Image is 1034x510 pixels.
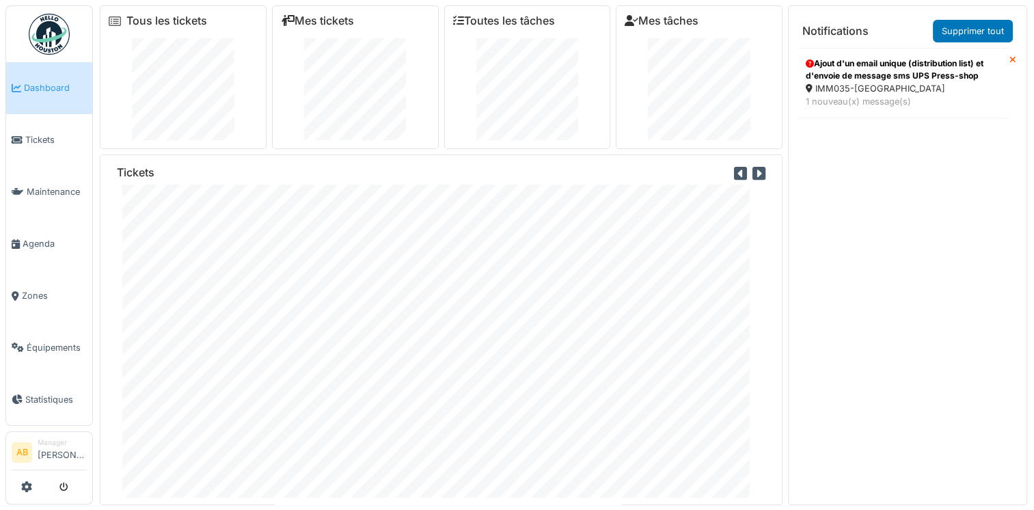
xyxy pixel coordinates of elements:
a: Ajout d'un email unique (distribution list) et d'envoie de message sms UPS Press-shop IMM035-[GEO... [797,48,1009,118]
span: Équipements [27,341,87,354]
div: Manager [38,438,87,448]
a: Tickets [6,114,92,166]
a: Statistiques [6,373,92,425]
h6: Notifications [802,25,869,38]
a: Dashboard [6,62,92,114]
a: Zones [6,270,92,322]
a: Toutes les tâches [453,14,555,27]
span: Statistiques [25,393,87,406]
span: Dashboard [24,81,87,94]
span: Tickets [25,133,87,146]
div: IMM035-[GEOGRAPHIC_DATA] [806,82,1001,95]
li: [PERSON_NAME] [38,438,87,467]
a: AB Manager[PERSON_NAME] [12,438,87,470]
div: Ajout d'un email unique (distribution list) et d'envoie de message sms UPS Press-shop [806,57,1001,82]
a: Équipements [6,321,92,373]
span: Zones [22,289,87,302]
a: Tous les tickets [126,14,207,27]
img: Badge_color-CXgf-gQk.svg [29,14,70,55]
a: Supprimer tout [933,20,1013,42]
span: Maintenance [27,185,87,198]
a: Maintenance [6,166,92,218]
a: Mes tickets [281,14,354,27]
h6: Tickets [117,166,154,179]
div: 1 nouveau(x) message(s) [806,95,1001,108]
li: AB [12,442,32,463]
a: Mes tâches [625,14,698,27]
span: Agenda [23,237,87,250]
a: Agenda [6,218,92,270]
